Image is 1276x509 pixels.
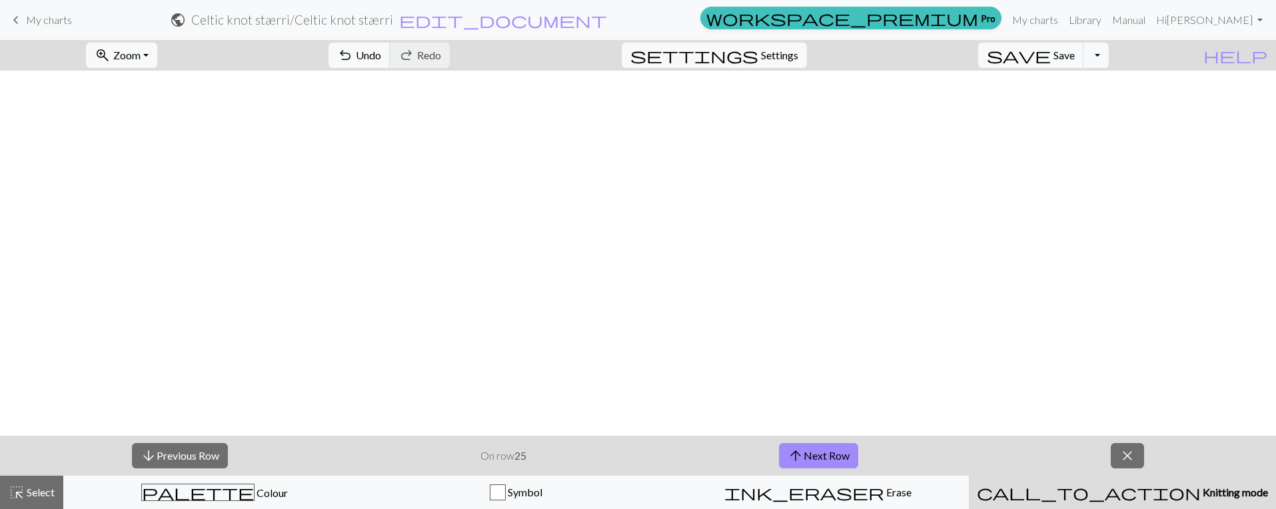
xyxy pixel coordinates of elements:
span: Symbol [506,486,542,498]
span: zoom_in [95,46,111,65]
span: Undo [356,49,381,61]
span: public [170,11,186,29]
span: Settings [761,47,798,63]
button: SettingsSettings [622,43,807,68]
span: arrow_upward [788,446,804,465]
span: close [1119,446,1135,465]
button: Undo [328,43,390,68]
h2: Celtic knot stærri / Celtic knot stærri [191,12,393,27]
span: help [1203,46,1267,65]
span: edit_document [399,11,607,29]
button: Erase [667,476,969,509]
button: Zoom [86,43,157,68]
button: Symbol [365,476,667,509]
span: undo [337,46,353,65]
span: settings [630,46,758,65]
a: My charts [8,9,72,31]
span: Zoom [113,49,141,61]
button: Previous Row [132,443,228,468]
a: Manual [1107,7,1151,33]
span: ink_eraser [724,483,884,502]
span: Erase [884,486,912,498]
span: save [987,46,1051,65]
button: Next Row [779,443,858,468]
a: Hi[PERSON_NAME] [1151,7,1268,33]
span: workspace_premium [706,9,978,27]
button: Save [978,43,1084,68]
span: call_to_action [977,483,1201,502]
button: Colour [63,476,365,509]
a: Library [1063,7,1107,33]
strong: 25 [514,449,526,462]
span: arrow_downward [141,446,157,465]
a: Pro [700,7,1001,29]
span: Knitting mode [1201,486,1268,498]
span: highlight_alt [9,483,25,502]
span: keyboard_arrow_left [8,11,24,29]
button: Knitting mode [969,476,1276,509]
span: palette [142,483,254,502]
i: Settings [630,47,758,63]
span: My charts [26,13,72,26]
span: Select [25,486,55,498]
p: On row [480,448,526,464]
a: My charts [1007,7,1063,33]
span: Colour [255,486,288,499]
span: Save [1053,49,1075,61]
